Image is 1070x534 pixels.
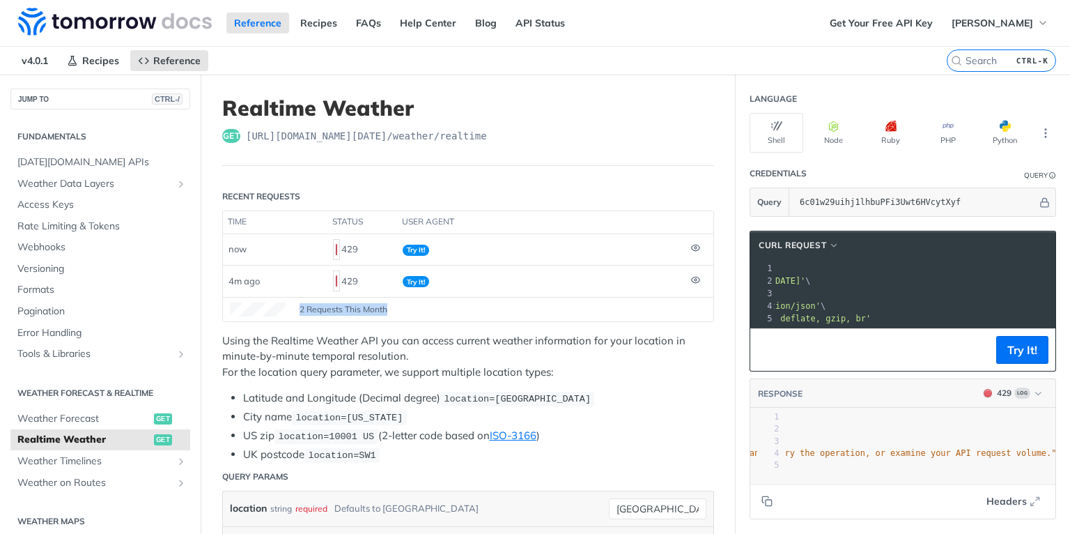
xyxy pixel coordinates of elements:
[176,478,187,489] button: Show subpages for Weather on Routes
[17,177,172,191] span: Weather Data Layers
[327,211,397,234] th: status
[10,259,190,280] a: Versioning
[10,89,190,109] button: JUMP TOCTRL-/
[308,450,375,461] span: location=SW1
[10,280,190,300] a: Formats
[243,390,714,406] li: Latitude and Longitude (Decimal degree)
[228,243,247,254] span: now
[10,473,190,494] a: Weather on RoutesShow subpages for Weather on Routes
[397,211,685,234] th: user agent
[176,349,187,360] button: Show subpages for Tools & Libraries
[10,429,190,450] a: Realtime Weatherget
[17,220,187,234] span: Rate Limiting & Tokens
[951,55,962,66] svg: Search
[757,436,779,448] div: 3
[10,409,190,429] a: Weather Forecastget
[978,113,1032,153] button: Python
[793,188,1037,216] input: apikey
[17,412,150,426] span: Weather Forecast
[17,326,187,340] span: Error Handling
[750,93,797,105] div: Language
[754,238,844,252] button: cURL Request
[334,498,479,519] div: Defaults to [GEOGRAPHIC_DATA]
[17,347,172,361] span: Tools & Libraries
[10,387,190,399] h2: Weather Forecast & realtime
[153,54,201,67] span: Reference
[10,451,190,472] a: Weather TimelinesShow subpages for Weather Timelines
[300,303,387,316] span: 2 Requests This Month
[336,244,337,255] span: 429
[10,301,190,322] a: Pagination
[1037,195,1052,209] button: Hide
[750,312,774,325] div: 5
[270,498,292,519] div: string
[750,287,774,300] div: 3
[230,498,267,519] label: location
[467,13,504,33] a: Blog
[757,423,779,435] div: 2
[17,305,187,319] span: Pagination
[757,411,779,423] div: 1
[295,413,403,423] span: location=[US_STATE]
[223,211,327,234] th: time
[10,515,190,528] h2: Weather Maps
[996,336,1048,364] button: Try It!
[757,448,779,459] div: 4
[822,13,940,33] a: Get Your Free API Key
[1049,172,1056,179] i: Information
[1013,54,1052,68] kbd: CTRL-K
[750,300,774,312] div: 4
[336,275,337,287] span: 429
[750,262,774,275] div: 1
[154,413,172,425] span: get
[222,190,300,203] div: Recent Requests
[757,491,777,512] button: Copy to clipboard
[403,276,429,287] span: Try It!
[154,434,172,445] span: get
[228,275,260,287] span: 4m ago
[17,455,172,468] span: Weather Timelines
[246,129,487,143] span: https://api.tomorrow.io/v4/weather/realtime
[222,129,240,143] span: get
[1035,123,1056,144] button: More Languages
[293,13,345,33] a: Recipes
[1039,127,1052,139] svg: More ellipsis
[295,498,327,519] div: required
[921,113,975,153] button: PHP
[152,93,183,105] span: CTRL-/
[508,13,573,33] a: API Status
[750,188,789,216] button: Query
[17,433,150,447] span: Realtime Weather
[392,13,464,33] a: Help Center
[757,387,803,401] button: RESPONSE
[230,303,286,316] canvas: Line Graph
[750,113,803,153] button: Shell
[757,340,777,360] button: Copy to clipboard
[17,262,187,276] span: Versioning
[1024,170,1056,181] div: QueryInformation
[986,494,1027,509] span: Headers
[10,237,190,258] a: Webhooks
[243,409,714,425] li: City name
[10,323,190,344] a: Error Handling
[130,50,208,71] a: Reference
[997,387,1011,399] div: 429
[17,476,172,490] span: Weather on Routes
[17,241,187,254] span: Webhooks
[864,113,917,153] button: Ruby
[278,432,374,442] span: location=10001 US
[176,456,187,467] button: Show subpages for Weather Timelines
[222,333,714,381] p: Using the Realtime Weather API you can access current weather information for your location in mi...
[82,54,119,67] span: Recipes
[490,429,536,442] a: ISO-3166
[222,96,714,121] h1: Realtime Weather
[222,471,288,483] div: Query Params
[333,238,391,261] div: 429
[10,130,190,143] h2: Fundamentals
[757,196,782,208] span: Query
[403,245,429,256] span: Try It!
[17,155,187,169] span: [DATE][DOMAIN_NAME] APIs
[176,178,187,190] button: Show subpages for Weather Data Layers
[10,174,190,194] a: Weather Data LayersShow subpages for Weather Data Layers
[243,447,714,463] li: UK postcode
